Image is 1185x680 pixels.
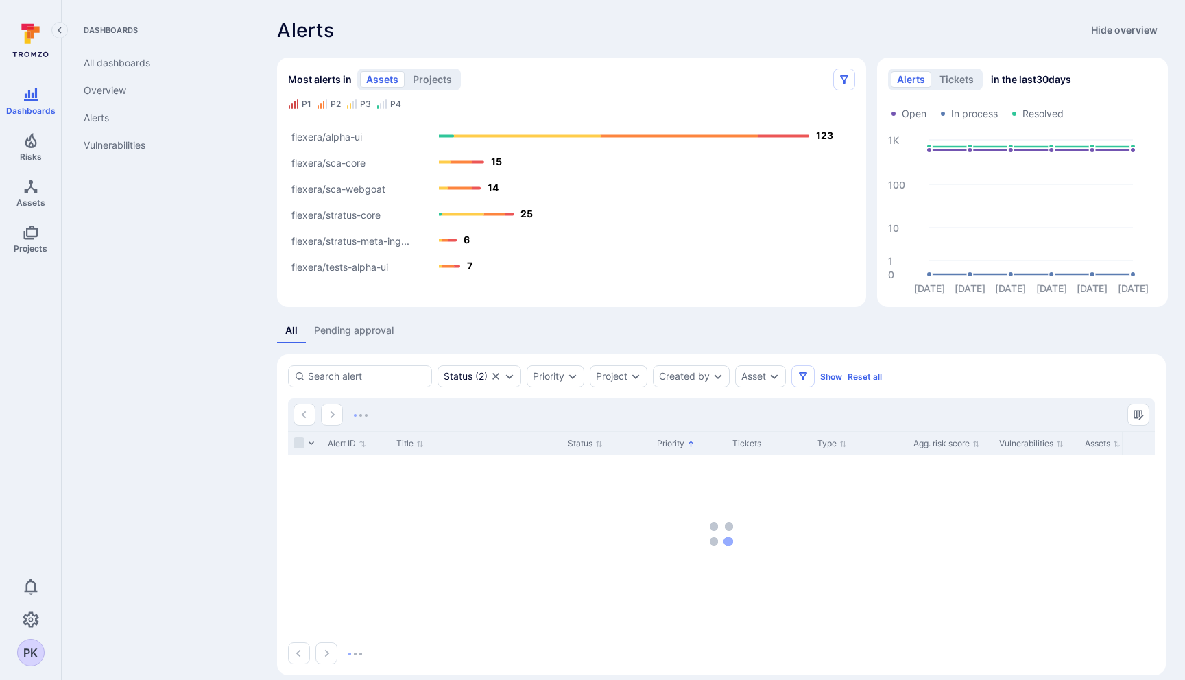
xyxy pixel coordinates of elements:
[504,371,515,382] button: Expand dropdown
[888,268,894,280] text: 0
[306,318,402,343] a: Pending approval
[354,414,368,417] img: Loading...
[913,438,980,449] button: Sort by Agg. risk score
[596,371,627,382] button: Project
[291,131,362,143] text: flexera/alpha-ui
[360,71,405,88] button: assets
[291,235,409,247] text: flexera/stratus-meta-ing...
[291,183,385,195] text: flexera/sca-webgoat
[888,221,899,233] text: 10
[288,73,352,86] span: Most alerts in
[308,369,426,383] input: Search alert
[568,438,603,449] button: Sort by Status
[51,22,68,38] button: Collapse navigation menu
[630,371,641,382] button: Expand dropdown
[17,639,45,666] button: PK
[438,365,521,387] div: open, in process
[396,438,424,449] button: Sort by Title
[444,371,472,382] div: Status
[73,25,243,36] span: Dashboards
[277,318,306,343] a: All
[464,234,470,245] text: 6
[348,653,362,655] img: Loading...
[288,115,855,287] svg: Alerts Bar
[73,49,243,77] a: All dashboards
[16,197,45,208] span: Assets
[55,25,64,36] i: Collapse navigation menu
[995,282,1026,294] text: [DATE]
[1127,404,1149,426] button: Manage columns
[769,371,780,382] button: Expand dropdown
[567,371,578,382] button: Expand dropdown
[444,371,488,382] div: ( 2 )
[277,19,335,41] h1: Alerts
[488,182,499,193] text: 14
[999,438,1064,449] button: Sort by Vulnerabilities
[1077,282,1108,294] text: [DATE]
[877,58,1168,307] div: Alerts/Tickets trend
[1085,438,1121,449] button: Sort by Assets
[533,371,564,382] button: Priority
[817,438,847,449] button: Sort by Type
[328,438,366,449] button: Sort by Alert ID
[888,178,905,190] text: 100
[713,371,723,382] button: Expand dropdown
[520,208,533,219] text: 25
[659,371,710,382] button: Created by
[888,254,893,266] text: 1
[791,365,815,387] button: Filters
[491,156,502,167] text: 15
[902,107,926,121] span: Open
[315,642,337,664] button: Go to the next page
[467,260,472,271] text: 7
[73,77,243,104] a: Overview
[732,437,806,450] div: Tickets
[687,437,695,451] p: Sorted by: Higher priority first
[321,404,343,426] button: Go to the next page
[991,73,1071,86] span: in the last 30 days
[1022,107,1064,121] span: Resolved
[1083,19,1166,41] button: Hide overview
[891,71,931,88] button: alerts
[490,371,501,382] button: Clear selection
[17,639,45,666] div: Pavan Kumar Kamma
[390,99,401,110] div: P4
[291,157,366,169] text: flexera/sca-core
[888,134,899,145] text: 1K
[73,104,243,132] a: Alerts
[955,282,985,294] text: [DATE]
[277,318,1166,343] div: alerts tabs
[331,99,341,110] div: P2
[820,372,842,382] button: Show
[14,243,47,254] span: Projects
[848,372,882,382] button: Reset all
[6,106,56,116] span: Dashboards
[741,371,766,382] button: Asset
[657,438,695,449] button: Sort by Priority
[294,437,304,448] span: Select all rows
[288,642,310,664] button: Go to the previous page
[1117,282,1148,294] text: [DATE]
[360,99,371,110] div: P3
[1036,282,1066,294] text: [DATE]
[291,209,381,221] text: flexera/stratus-core
[73,132,243,159] a: Vulnerabilities
[444,371,488,382] button: Status(2)
[20,151,42,162] span: Risks
[913,282,944,294] text: [DATE]
[302,99,311,110] div: P1
[951,107,998,121] span: In process
[277,58,866,307] div: Most alerts
[933,71,980,88] button: tickets
[407,71,458,88] button: projects
[816,130,833,141] text: 123
[294,404,315,426] button: Go to the previous page
[291,261,388,273] text: flexera/tests-alpha-ui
